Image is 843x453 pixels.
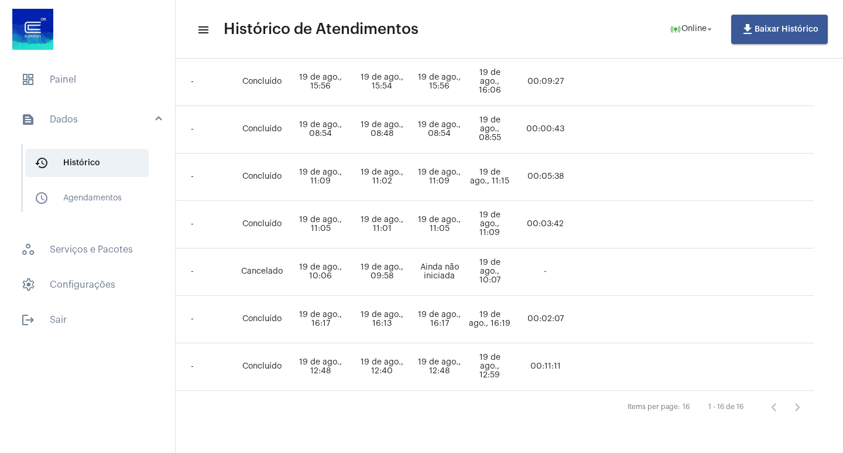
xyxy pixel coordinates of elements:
td: Concluído [234,201,290,248]
td: 19 de ago., 08:48 [351,106,413,154]
td: - [151,343,234,391]
mat-icon: online_prediction [670,23,681,35]
mat-icon: sidenav icon [21,113,35,127]
td: 00:09:27 [513,59,577,106]
mat-icon: sidenav icon [197,23,208,37]
mat-panel-title: Dados [21,113,156,127]
td: 00:02:07 [513,296,577,343]
td: 19 de ago., 16:19 [466,296,513,343]
span: Baixar Histórico [741,25,818,33]
div: 1 - 16 de 16 [708,403,743,411]
td: 19 de ago., 12:48 [413,343,466,391]
td: 19 de ago., 08:54 [413,106,466,154]
button: Página anterior [762,396,786,419]
td: 19 de ago., 12:48 [290,343,351,391]
td: 00:05:38 [513,154,577,201]
td: 19 de ago., 08:55 [466,106,513,154]
td: Concluído [234,106,290,154]
td: 19 de ago., 11:09 [290,154,351,201]
span: sidenav icon [21,243,35,257]
mat-icon: sidenav icon [35,191,49,205]
td: - [513,248,577,296]
td: 19 de ago., 15:56 [413,59,466,106]
td: - [151,154,234,201]
img: d4669ae0-8c07-2337-4f67-34b0df7f5ae4.jpeg [9,6,56,53]
button: Baixar Histórico [731,15,828,44]
td: 19 de ago., 12:59 [466,343,513,391]
td: 19 de ago., 11:09 [466,201,513,248]
span: Online [681,25,707,33]
td: 19 de ago., 16:06 [466,59,513,106]
td: Ainda não iniciada [413,248,466,296]
span: Histórico de Atendimentos [224,20,419,39]
span: Serviços e Pacotes [12,236,163,264]
td: 19 de ago., 15:54 [351,59,413,106]
td: 19 de ago., 16:17 [413,296,466,343]
div: 16 [683,403,690,411]
td: 19 de ago., 15:56 [290,59,351,106]
td: - [151,106,234,154]
div: Items per page: [628,403,680,411]
td: Concluído [234,343,290,391]
td: 19 de ago., 11:15 [466,154,513,201]
span: Configurações [12,271,163,299]
td: - [151,248,234,296]
td: 19 de ago., 11:09 [413,154,466,201]
td: - [151,296,234,343]
td: 19 de ago., 16:13 [351,296,413,343]
td: 19 de ago., 11:01 [351,201,413,248]
td: Concluído [234,296,290,343]
div: sidenav iconDados [7,138,175,229]
button: Próxima página [786,396,809,419]
mat-expansion-panel-header: sidenav iconDados [7,101,175,138]
mat-icon: sidenav icon [35,156,49,170]
td: - [151,201,234,248]
td: Cancelado [234,248,290,296]
button: Online [663,18,722,41]
td: Concluído [234,154,290,201]
td: 19 de ago., 11:02 [351,154,413,201]
td: 19 de ago., 16:17 [290,296,351,343]
td: 19 de ago., 11:05 [413,201,466,248]
td: 00:11:11 [513,343,577,391]
td: 19 de ago., 10:07 [466,248,513,296]
td: 19 de ago., 10:06 [290,248,351,296]
td: 00:03:42 [513,201,577,248]
span: Agendamentos [25,184,149,212]
span: Histórico [25,149,149,177]
td: 19 de ago., 09:58 [351,248,413,296]
span: Painel [12,66,163,94]
td: 00:00:43 [513,106,577,154]
span: sidenav icon [21,278,35,292]
td: 19 de ago., 12:40 [351,343,413,391]
td: Concluído [234,59,290,106]
mat-icon: file_download [741,22,755,36]
td: - [151,59,234,106]
mat-icon: sidenav icon [21,313,35,327]
td: 19 de ago., 08:54 [290,106,351,154]
td: 19 de ago., 11:05 [290,201,351,248]
span: sidenav icon [21,73,35,87]
span: Sair [12,306,163,334]
mat-icon: arrow_drop_down [704,24,715,35]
